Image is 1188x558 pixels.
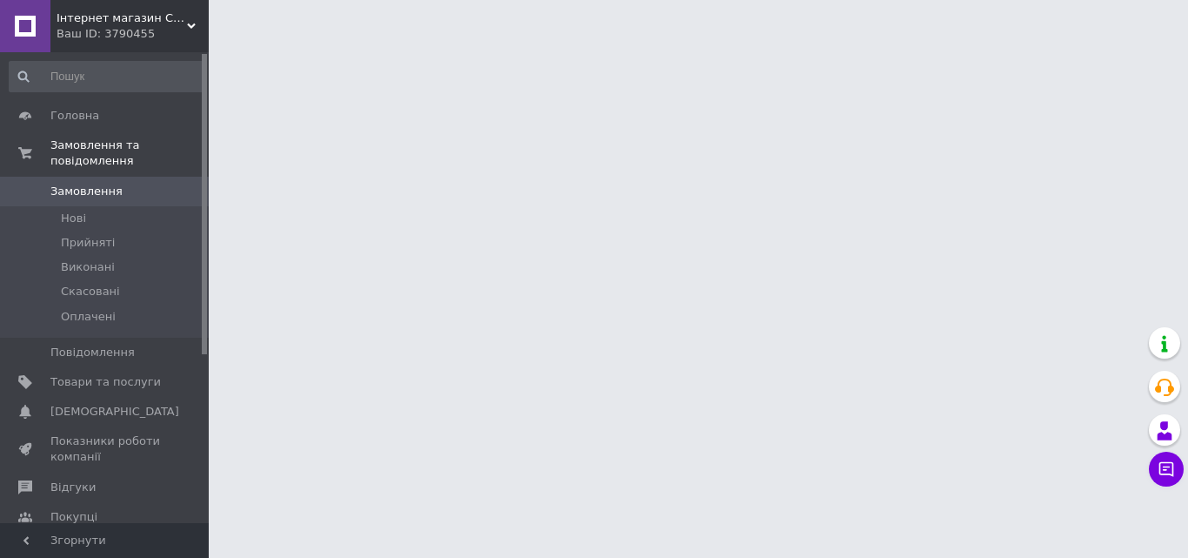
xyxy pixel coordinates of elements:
[61,235,115,251] span: Прийняті
[1149,452,1184,487] button: Чат з покупцем
[50,404,179,420] span: [DEMOGRAPHIC_DATA]
[50,434,161,465] span: Показники роботи компанії
[61,284,120,299] span: Скасовані
[61,211,86,226] span: Нові
[9,61,205,92] input: Пошук
[50,138,209,169] span: Замовлення та повідомлення
[50,374,161,390] span: Товари та послуги
[50,184,123,199] span: Замовлення
[57,26,209,42] div: Ваш ID: 3790455
[50,509,97,525] span: Покупці
[61,309,116,325] span: Оплачені
[61,259,115,275] span: Виконані
[50,480,96,495] span: Відгуки
[50,345,135,360] span: Повідомлення
[57,10,187,26] span: Інтернет магазин Carp life
[50,108,99,124] span: Головна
